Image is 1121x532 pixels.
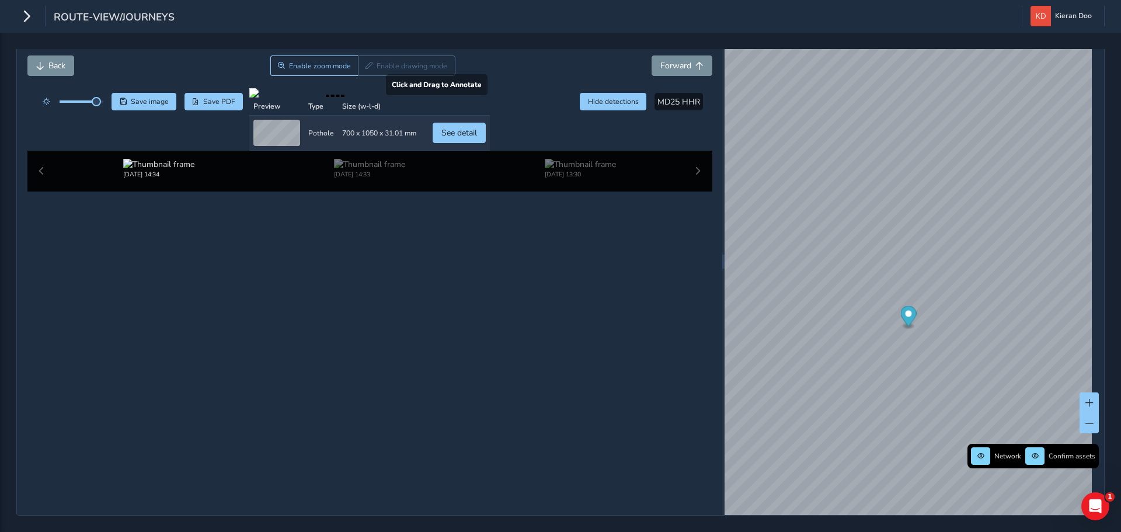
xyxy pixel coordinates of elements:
[441,127,477,138] span: See detail
[184,93,243,110] button: PDF
[48,60,65,71] span: Back
[545,159,616,170] img: Thumbnail frame
[1031,6,1051,26] img: diamond-layout
[1055,6,1092,26] span: Kieran Doo
[588,97,639,106] span: Hide detections
[657,96,700,107] span: MD25 HHR
[1081,492,1109,520] iframe: Intercom live chat
[334,170,405,179] div: [DATE] 14:33
[901,306,917,330] div: Map marker
[123,170,194,179] div: [DATE] 14:34
[580,93,646,110] button: Hide detections
[131,97,169,106] span: Save image
[112,93,176,110] button: Save
[270,55,358,76] button: Zoom
[123,159,194,170] img: Thumbnail frame
[54,10,175,26] span: route-view/journeys
[289,61,351,71] span: Enable zoom mode
[1105,492,1115,502] span: 1
[1031,6,1096,26] button: Kieran Doo
[545,170,616,179] div: [DATE] 13:30
[27,55,74,76] button: Back
[433,123,486,143] button: See detail
[304,116,338,151] td: Pothole
[660,60,691,71] span: Forward
[334,159,405,170] img: Thumbnail frame
[1049,451,1095,461] span: Confirm assets
[338,116,420,151] td: 700 x 1050 x 31.01 mm
[994,451,1021,461] span: Network
[652,55,712,76] button: Forward
[203,97,235,106] span: Save PDF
